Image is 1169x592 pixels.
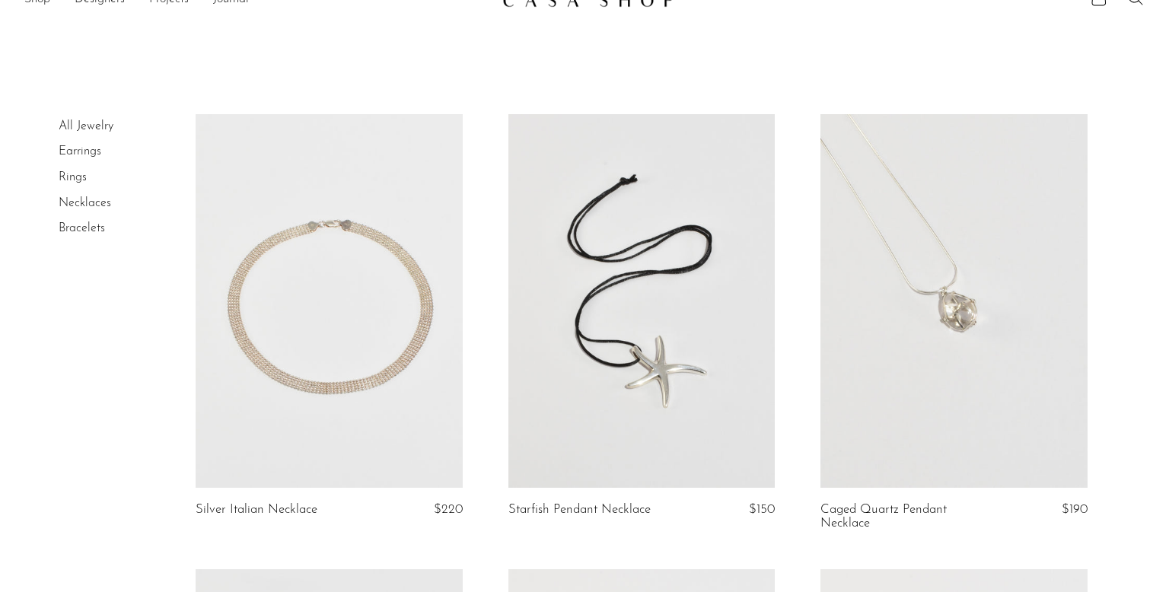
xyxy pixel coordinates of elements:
a: Rings [59,171,87,183]
span: $220 [434,503,463,516]
a: All Jewelry [59,120,113,132]
a: Starfish Pendant Necklace [508,503,651,517]
a: Silver Italian Necklace [196,503,317,517]
a: Earrings [59,145,101,158]
a: Caged Quartz Pendant Necklace [820,503,999,531]
a: Bracelets [59,222,105,234]
a: Necklaces [59,197,111,209]
span: $190 [1062,503,1088,516]
span: $150 [749,503,775,516]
